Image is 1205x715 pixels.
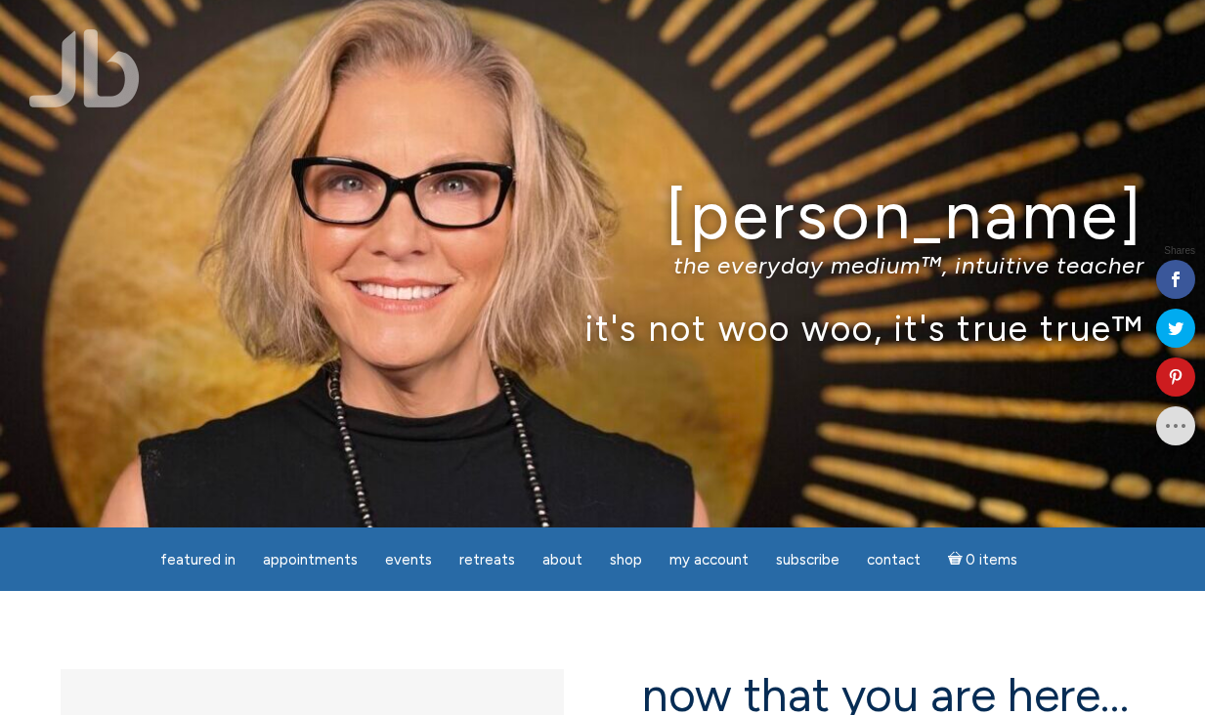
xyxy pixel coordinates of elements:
span: My Account [669,551,749,568]
span: Events [385,551,432,568]
img: Jamie Butler. The Everyday Medium [29,29,140,107]
a: Events [373,541,444,579]
span: About [542,551,582,568]
a: Contact [855,541,932,579]
a: featured in [149,541,247,579]
a: Cart0 items [936,539,1030,579]
h1: [PERSON_NAME] [61,179,1145,252]
i: Cart [948,551,967,568]
span: Subscribe [776,551,839,568]
span: Shop [610,551,642,568]
a: Subscribe [764,541,851,579]
a: About [531,541,594,579]
a: My Account [658,541,760,579]
p: the everyday medium™, intuitive teacher [61,251,1145,279]
span: Retreats [459,551,515,568]
a: Appointments [251,541,369,579]
span: 0 items [966,553,1017,568]
span: featured in [160,551,236,568]
span: Shares [1164,246,1195,256]
p: it's not woo woo, it's true true™ [61,307,1145,349]
span: Appointments [263,551,358,568]
a: Retreats [448,541,527,579]
a: Shop [598,541,654,579]
span: Contact [867,551,921,568]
